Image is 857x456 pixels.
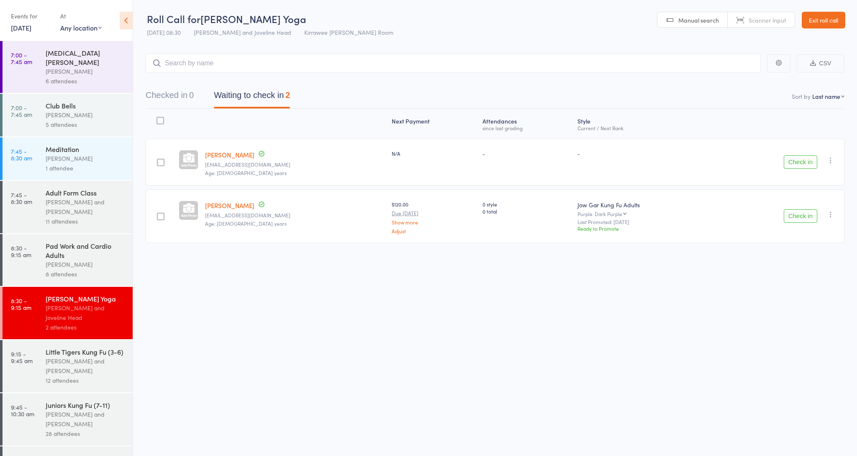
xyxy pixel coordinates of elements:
div: 2 attendees [46,322,126,332]
div: Last name [812,92,840,100]
div: [PERSON_NAME] [46,260,126,269]
span: Age: [DEMOGRAPHIC_DATA] years [205,169,287,176]
div: Events for [11,9,52,23]
div: Juniors Kung Fu (7-11) [46,400,126,410]
div: Little Tigers Kung Fu (3-6) [46,347,126,356]
div: 8 attendees [46,269,126,279]
span: Kirrawee [PERSON_NAME] Room [304,28,393,36]
label: Sort by [792,92,811,100]
input: Search by name [146,54,761,73]
button: Waiting to check in2 [214,86,290,108]
button: CSV [797,54,844,72]
div: Current / Next Rank [577,125,711,131]
div: Meditation [46,144,126,154]
a: [DATE] [11,23,31,32]
div: [PERSON_NAME] [46,154,126,163]
div: Atten­dances [479,113,574,135]
div: 11 attendees [46,216,126,226]
span: Roll Call for [147,12,200,26]
div: - [482,150,571,157]
button: Check in [784,209,817,223]
small: Due [DATE] [392,210,476,216]
button: Check in [784,155,817,169]
div: 12 attendees [46,376,126,385]
time: 8:30 - 9:15 am [11,245,31,258]
div: Jow Gar Kung Fu Adults [577,201,711,209]
div: [PERSON_NAME] and [PERSON_NAME] [46,356,126,376]
a: 9:45 -10:30 amJuniors Kung Fu (7-11)[PERSON_NAME] and [PERSON_NAME]28 attendees [3,393,133,446]
div: At [60,9,102,23]
div: - [577,150,711,157]
div: [PERSON_NAME] and [PERSON_NAME] [46,410,126,429]
small: Last Promoted: [DATE] [577,219,711,225]
div: Any location [60,23,102,32]
div: Next Payment [388,113,479,135]
div: N/A [392,150,476,157]
a: Exit roll call [802,12,845,28]
div: Ready to Promote [577,225,711,232]
a: [PERSON_NAME] [205,150,254,159]
div: [PERSON_NAME] [46,67,126,76]
div: 6 attendees [46,76,126,86]
time: 7:00 - 7:45 am [11,52,32,65]
a: 7:00 -7:45 amClub Bells[PERSON_NAME]5 attendees [3,94,133,137]
div: 2 [285,90,290,100]
span: 0 total [482,208,571,215]
div: 0 [189,90,194,100]
span: Age: [DEMOGRAPHIC_DATA] years [205,220,287,227]
span: Scanner input [749,16,786,24]
div: [PERSON_NAME] [46,110,126,120]
div: [PERSON_NAME] Yoga [46,294,126,303]
div: [PERSON_NAME] and Joveline Head [46,303,126,322]
small: music_cafe65@yahoo.com.au [205,212,385,218]
a: 8:30 -9:15 am[PERSON_NAME] Yoga[PERSON_NAME] and Joveline Head2 attendees [3,287,133,339]
div: Adult Form Class [46,188,126,197]
a: Adjust [392,228,476,234]
span: [PERSON_NAME] and Joveline Head [194,28,291,36]
time: 9:45 - 10:30 am [11,404,34,417]
span: [PERSON_NAME] Yoga [200,12,306,26]
div: 1 attendee [46,163,126,173]
div: since last grading [482,125,571,131]
time: 7:45 - 8:30 am [11,148,32,161]
a: 7:00 -7:45 am[MEDICAL_DATA][PERSON_NAME][PERSON_NAME]6 attendees [3,41,133,93]
time: 9:15 - 9:45 am [11,350,33,364]
time: 7:00 - 7:45 am [11,104,32,118]
a: Show more [392,219,476,225]
span: Manual search [678,16,719,24]
div: $120.00 [392,201,476,234]
div: Purple [577,211,711,216]
div: Dark Purple [595,211,622,216]
span: [DATE] 08:30 [147,28,181,36]
time: 8:30 - 9:15 am [11,297,31,311]
span: 0 style [482,201,571,208]
div: 5 attendees [46,120,126,129]
div: Club Bells [46,101,126,110]
div: Style [574,113,714,135]
time: 7:45 - 8:30 am [11,191,32,205]
a: 7:45 -8:30 amMeditation[PERSON_NAME]1 attendee [3,137,133,180]
small: cisiler0615@gmail.com [205,162,385,167]
div: 28 attendees [46,429,126,438]
button: Checked in0 [146,86,194,108]
div: [PERSON_NAME] and [PERSON_NAME] [46,197,126,216]
a: 9:15 -9:45 amLittle Tigers Kung Fu (3-6)[PERSON_NAME] and [PERSON_NAME]12 attendees [3,340,133,392]
a: 7:45 -8:30 amAdult Form Class[PERSON_NAME] and [PERSON_NAME]11 attendees [3,181,133,233]
a: [PERSON_NAME] [205,201,254,210]
div: [MEDICAL_DATA][PERSON_NAME] [46,48,126,67]
a: 8:30 -9:15 amPad Work and Cardio Adults[PERSON_NAME]8 attendees [3,234,133,286]
div: Pad Work and Cardio Adults [46,241,126,260]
